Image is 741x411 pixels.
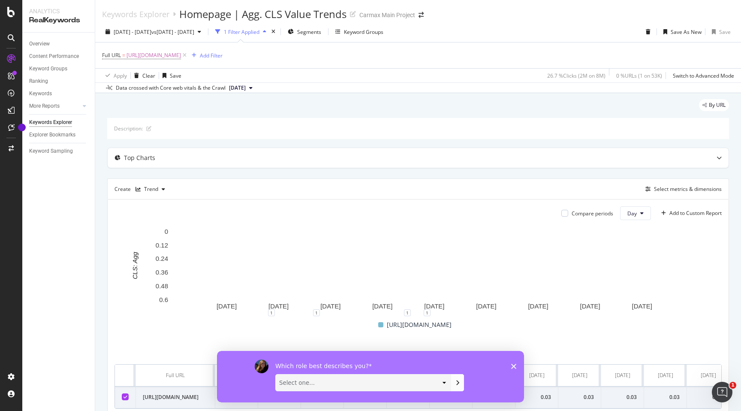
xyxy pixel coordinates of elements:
[217,303,237,310] text: [DATE]
[102,69,127,82] button: Apply
[29,147,89,156] a: Keyword Sampling
[114,182,169,196] div: Create
[424,303,444,310] text: [DATE]
[669,69,734,82] button: Switch to Advanced Mode
[215,387,258,408] td: CLS: Agg
[658,372,673,379] div: [DATE]
[102,25,205,39] button: [DATE] - [DATE]vs[DATE] - [DATE]
[632,303,652,310] text: [DATE]
[156,282,168,290] text: 0.48
[29,52,79,61] div: Content Performance
[565,393,594,401] div: 0.03
[142,72,155,79] div: Clear
[616,72,662,79] div: 0 % URLs ( 1 on 53K )
[297,28,321,36] span: Segments
[122,51,125,59] span: =
[419,12,424,18] div: arrow-right-arrow-left
[226,83,256,93] button: [DATE]
[320,303,340,310] text: [DATE]
[116,84,226,92] div: Data crossed with Core web vitals & the Crawl
[608,393,637,401] div: 0.03
[29,89,89,98] a: Keywords
[615,372,630,379] div: [DATE]
[18,124,26,131] div: Tooltip anchor
[268,303,289,310] text: [DATE]
[29,15,88,25] div: RealKeywords
[572,372,587,379] div: [DATE]
[712,382,732,402] iframe: Intercom live chat
[159,69,181,82] button: Save
[29,130,75,139] div: Explorer Bookmarks
[708,25,731,39] button: Save
[212,25,270,39] button: 1 Filter Applied
[29,118,89,127] a: Keywords Explorer
[143,372,208,379] div: Full URL
[627,210,637,217] span: Day
[29,89,52,98] div: Keywords
[114,125,143,132] div: Description:
[114,28,151,36] span: [DATE] - [DATE]
[359,11,415,19] div: Carmax Main Project
[29,64,89,73] a: Keyword Groups
[387,320,452,330] span: [URL][DOMAIN_NAME]
[156,242,168,249] text: 0.12
[102,51,121,59] span: Full URL
[114,227,715,313] svg: A chart.
[671,28,702,36] div: Save As New
[522,393,551,401] div: 0.03
[673,72,734,79] div: Switch to Advanced Mode
[719,28,731,36] div: Save
[229,84,246,92] span: 2025 Sep. 7th
[313,309,320,316] div: 1
[217,351,524,402] iframe: Survey by Laura from Botify
[476,303,496,310] text: [DATE]
[620,206,651,220] button: Day
[424,309,431,316] div: 1
[124,154,155,162] div: Top Charts
[127,49,181,61] span: [URL][DOMAIN_NAME]
[188,50,223,60] button: Add Filter
[701,372,716,379] div: [DATE]
[344,28,383,36] div: Keyword Groups
[102,9,169,19] a: Keywords Explorer
[224,28,259,36] div: 1 Filter Applied
[165,228,168,235] text: 0
[642,184,722,194] button: Select metrics & dimensions
[159,296,168,303] text: 0.6
[268,309,275,316] div: 1
[729,382,736,389] span: 1
[151,28,194,36] span: vs [DATE] - [DATE]
[29,7,88,15] div: Analytics
[580,303,600,310] text: [DATE]
[547,72,605,79] div: 26.7 % Clicks ( 2M on 8M )
[404,309,411,316] div: 1
[29,39,50,48] div: Overview
[699,99,729,111] div: legacy label
[270,27,277,36] div: times
[654,185,722,193] div: Select metrics & dimensions
[132,182,169,196] button: Trend
[372,303,392,310] text: [DATE]
[131,69,155,82] button: Clear
[114,72,127,79] div: Apply
[156,255,168,263] text: 0.24
[658,206,722,220] button: Add to Custom Report
[529,372,545,379] div: [DATE]
[200,52,223,59] div: Add Filter
[29,77,48,86] div: Ranking
[709,103,726,108] span: By URL
[29,147,73,156] div: Keyword Sampling
[131,252,139,279] text: CLS: Agg
[29,102,80,111] a: More Reports
[29,130,89,139] a: Explorer Bookmarks
[29,64,67,73] div: Keyword Groups
[29,118,72,127] div: Keywords Explorer
[572,210,613,217] div: Compare periods
[651,393,680,401] div: 0.03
